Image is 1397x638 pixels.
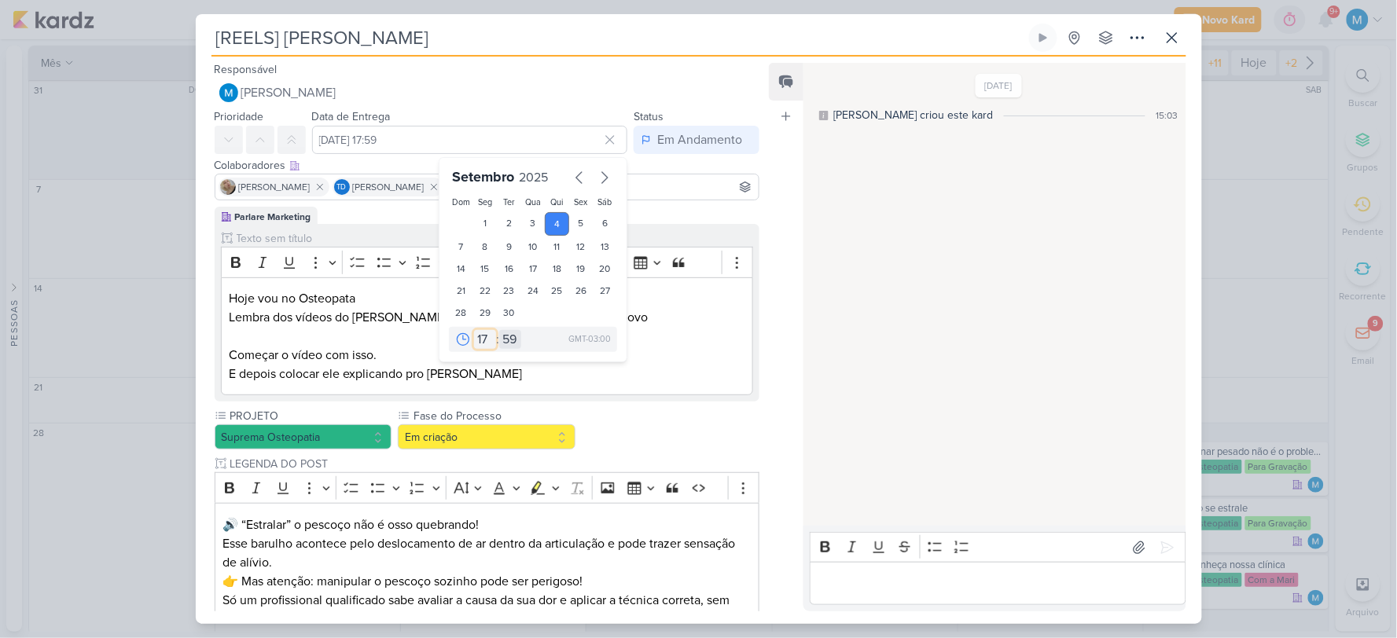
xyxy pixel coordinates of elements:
[561,178,756,196] input: Buscar
[593,236,617,258] div: 13
[452,196,470,209] div: Dom
[497,212,521,236] div: 2
[545,258,569,280] div: 18
[449,280,473,302] div: 21
[521,258,546,280] div: 17
[222,515,751,572] p: 🔊 “Estralar” o pescoço não é osso quebrando! Esse barulho acontece pelo deslocamento de ar dentro...
[239,180,311,194] span: [PERSON_NAME]
[215,79,760,107] button: [PERSON_NAME]
[233,230,754,247] input: Texto sem título
[569,236,594,258] div: 12
[215,157,760,174] div: Colaboradores
[312,110,391,123] label: Data de Entrega
[215,424,392,449] button: Suprema Osteopatia
[634,126,759,154] button: Em Andamento
[572,196,590,209] div: Sex
[241,83,336,102] span: [PERSON_NAME]
[519,170,548,185] span: 2025
[229,408,392,424] label: PROJETO
[221,247,754,277] div: Editor toolbar
[524,196,542,209] div: Qua
[545,212,569,236] div: 4
[593,280,617,302] div: 27
[398,424,575,449] button: Em criação
[521,236,546,258] div: 10
[545,236,569,258] div: 11
[569,258,594,280] div: 19
[521,212,546,236] div: 3
[497,236,521,258] div: 9
[473,212,498,236] div: 1
[810,532,1186,563] div: Editor toolbar
[211,24,1026,52] input: Kard Sem Título
[312,126,628,154] input: Select a date
[497,258,521,280] div: 16
[473,236,498,258] div: 8
[229,365,744,383] p: E depois colocar ele explicando pro [PERSON_NAME]
[497,302,521,324] div: 30
[473,280,498,302] div: 22
[521,280,546,302] div: 24
[569,280,594,302] div: 26
[545,280,569,302] div: 25
[215,63,278,76] label: Responsável
[229,289,744,327] p: Hoje vou no Osteopata Lembra dos vídeos do [PERSON_NAME] e [PERSON_NAME] matando o povo
[449,302,473,324] div: 28
[1156,108,1178,123] div: 15:03
[473,302,498,324] div: 29
[568,333,611,346] div: GMT-03:00
[449,258,473,280] div: 14
[229,346,744,365] p: Começar o vídeo com isso.
[497,280,521,302] div: 23
[810,562,1186,605] div: Editor editing area: main
[833,107,993,123] div: [PERSON_NAME] criou este kard
[334,179,350,195] div: Thais de carvalho
[337,184,347,192] p: Td
[1037,31,1050,44] div: Ligar relógio
[452,168,514,185] span: Setembro
[221,277,754,396] div: Editor editing area: main
[220,179,236,195] img: Sarah Violante
[593,258,617,280] div: 20
[215,110,264,123] label: Prioridade
[476,196,494,209] div: Seg
[235,210,311,224] div: Parlare Marketing
[593,212,617,236] div: 6
[657,130,742,149] div: Em Andamento
[496,330,499,349] div: :
[473,258,498,280] div: 15
[548,196,566,209] div: Qui
[219,83,238,102] img: MARIANA MIRANDA
[569,212,594,236] div: 5
[449,236,473,258] div: 7
[634,110,664,123] label: Status
[215,472,760,503] div: Editor toolbar
[596,196,614,209] div: Sáb
[353,180,425,194] span: [PERSON_NAME]
[412,408,575,424] label: Fase do Processo
[500,196,518,209] div: Ter
[227,456,760,472] input: Texto sem título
